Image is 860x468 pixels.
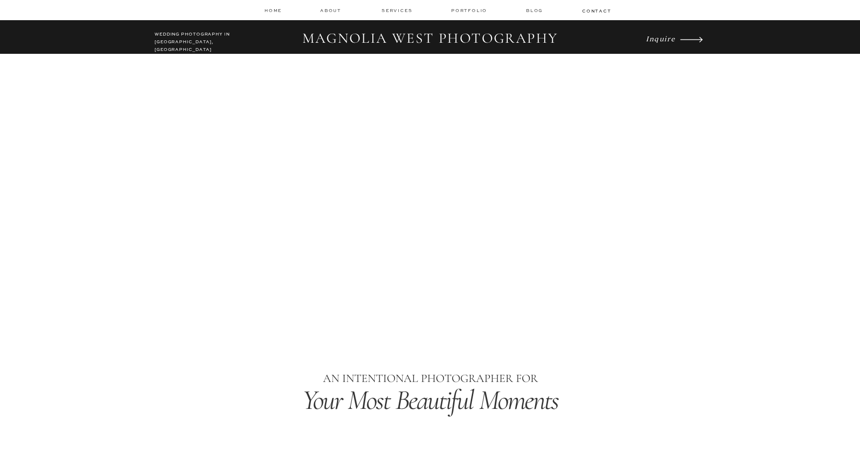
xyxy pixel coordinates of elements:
[451,7,489,14] a: Portfolio
[246,294,614,313] h1: Los Angeles Wedding Photographer
[646,34,675,43] i: Inquire
[320,7,344,14] a: about
[155,31,239,48] h2: WEDDING PHOTOGRAPHY IN [GEOGRAPHIC_DATA], [GEOGRAPHIC_DATA]
[229,245,631,279] i: Timeless Images & an Unparalleled Experience
[526,7,545,14] a: Blog
[246,369,615,388] p: AN INTENTIONAL PHOTOGRAPHER FOR
[382,7,414,13] a: services
[646,32,678,45] a: Inquire
[582,8,610,13] a: contact
[296,30,564,48] h2: MAGNOLIA WEST PHOTOGRAPHY
[302,383,559,417] i: Your Most Beautiful Moments
[264,7,283,13] a: home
